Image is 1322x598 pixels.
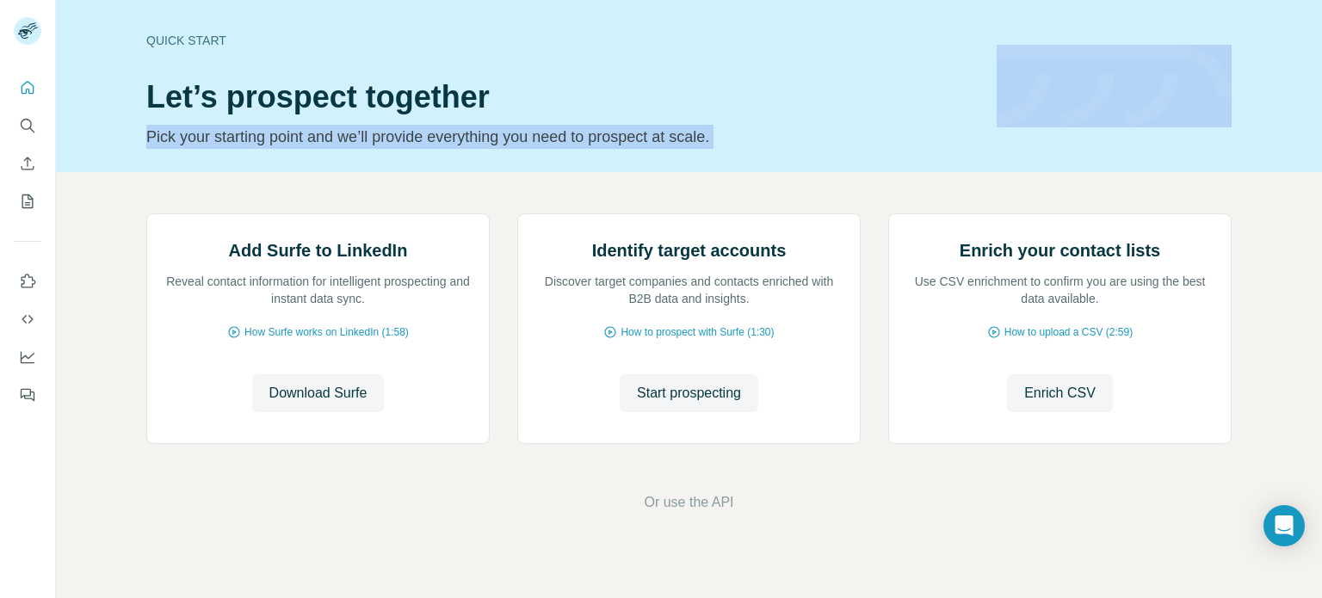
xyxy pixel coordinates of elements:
[269,383,368,404] span: Download Surfe
[14,379,41,410] button: Feedback
[146,125,976,149] p: Pick your starting point and we’ll provide everything you need to prospect at scale.
[14,72,41,103] button: Quick start
[14,148,41,179] button: Enrich CSV
[14,266,41,297] button: Use Surfe on LinkedIn
[535,273,843,307] p: Discover target companies and contacts enriched with B2B data and insights.
[906,273,1214,307] p: Use CSV enrichment to confirm you are using the best data available.
[229,238,408,262] h2: Add Surfe to LinkedIn
[14,342,41,373] button: Dashboard
[146,32,976,49] div: Quick start
[644,492,733,513] button: Or use the API
[592,238,787,262] h2: Identify target accounts
[637,383,741,404] span: Start prospecting
[164,273,472,307] p: Reveal contact information for intelligent prospecting and instant data sync.
[960,238,1160,262] h2: Enrich your contact lists
[14,186,41,217] button: My lists
[620,374,758,412] button: Start prospecting
[146,80,976,114] h1: Let’s prospect together
[244,324,409,340] span: How Surfe works on LinkedIn (1:58)
[252,374,385,412] button: Download Surfe
[1024,383,1096,404] span: Enrich CSV
[1004,324,1133,340] span: How to upload a CSV (2:59)
[997,45,1232,128] img: banner
[14,304,41,335] button: Use Surfe API
[1263,505,1305,546] div: Open Intercom Messenger
[621,324,774,340] span: How to prospect with Surfe (1:30)
[14,110,41,141] button: Search
[1007,374,1113,412] button: Enrich CSV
